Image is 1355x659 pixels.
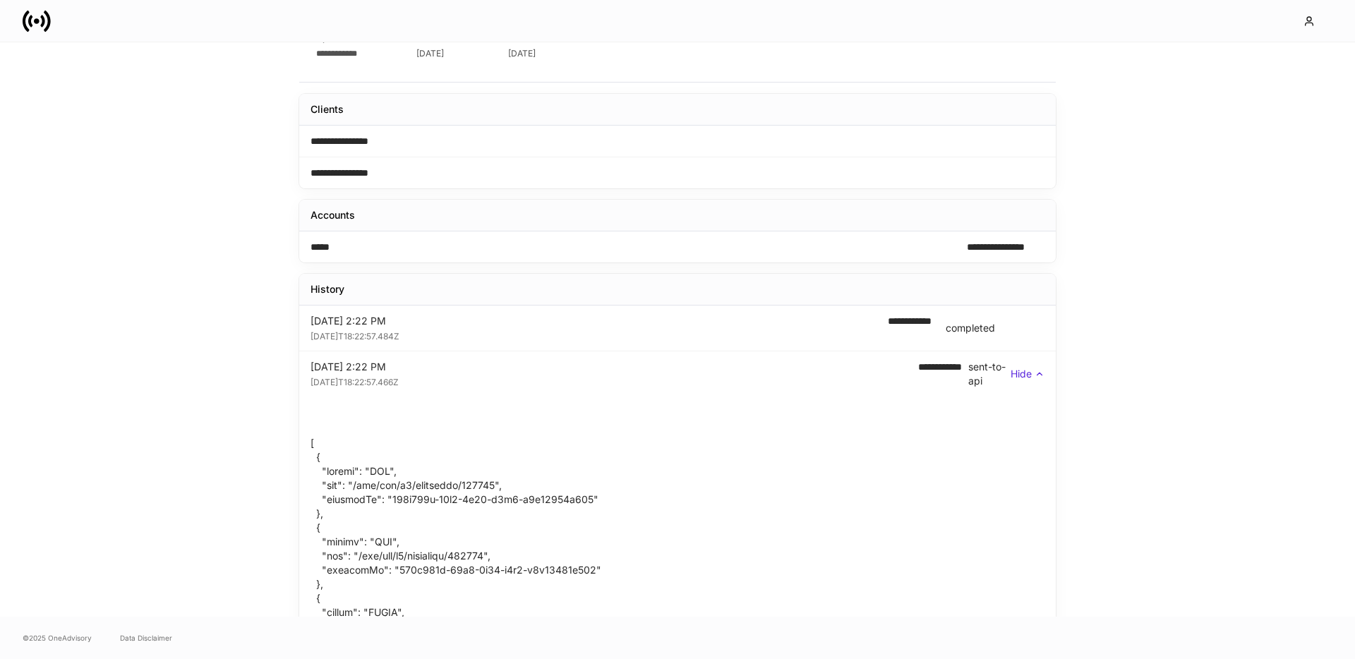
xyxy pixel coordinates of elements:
[946,321,995,335] div: completed
[311,102,344,116] div: Clients
[508,48,536,59] div: [DATE]
[311,208,355,222] div: Accounts
[311,360,918,374] div: [DATE] 2:22 PM
[416,48,444,59] div: [DATE]
[968,360,1011,388] div: sent-to-api
[311,282,344,296] div: History
[311,328,877,342] div: [DATE]T18:22:57.484Z
[23,632,92,643] span: © 2025 OneAdvisory
[1011,367,1032,381] p: Hide
[311,314,877,328] div: [DATE] 2:22 PM
[299,351,1056,397] div: [DATE] 2:22 PM[DATE]T18:22:57.466Z**** **** **sent-to-apiHide
[120,632,172,643] a: Data Disclaimer
[311,374,918,388] div: [DATE]T18:22:57.466Z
